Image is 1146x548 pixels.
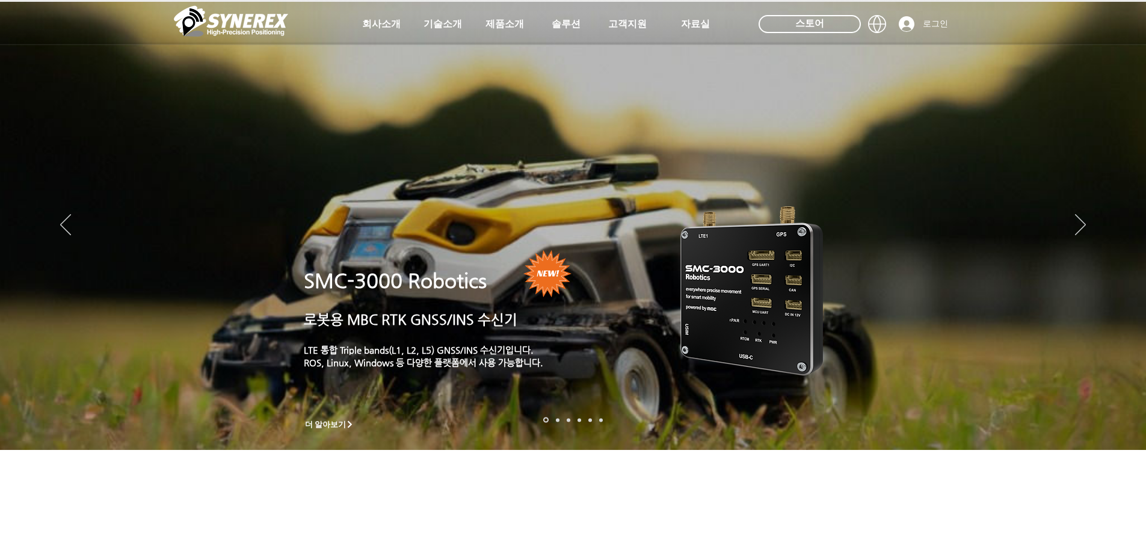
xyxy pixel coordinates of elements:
a: 드론 8 - SMC 2000 [556,418,559,422]
a: 로봇 [588,418,592,422]
button: 로그인 [890,13,957,35]
span: 스토어 [795,17,824,30]
a: 로봇- SMC 2000 [543,417,549,423]
span: 회사소개 [362,18,401,31]
div: 스토어 [759,15,861,33]
a: 정밀농업 [599,418,603,422]
a: 자료실 [665,12,725,36]
a: 자율주행 [578,418,581,422]
a: 로봇용 MBC RTK GNSS/INS 수신기 [304,312,517,327]
a: 더 알아보기 [300,417,360,432]
a: 측량 IoT [567,418,570,422]
span: 제품소개 [485,18,524,31]
img: 씨너렉스_White_simbol_대지 1.png [174,3,288,39]
a: LTE 통합 Triple bands(L1, L2, L5) GNSS/INS 수신기입니다. [304,345,534,355]
span: 솔루션 [552,18,581,31]
a: ROS, Linux, Windows 등 다양한 플랫폼에서 사용 가능합니다. [304,357,543,368]
a: 기술소개 [413,12,473,36]
a: 회사소개 [351,12,411,36]
a: 고객지원 [597,12,658,36]
span: 더 알아보기 [305,419,347,430]
a: SMC-3000 Robotics [304,269,487,292]
span: 로그인 [919,18,952,30]
a: 솔루션 [536,12,596,36]
button: 이전 [60,214,71,237]
nav: 슬라이드 [540,417,606,423]
a: 제품소개 [475,12,535,36]
span: 자료실 [681,18,710,31]
button: 다음 [1075,214,1086,237]
span: 기술소개 [424,18,462,31]
span: 고객지원 [608,18,647,31]
img: KakaoTalk_20241224_155801212.png [664,188,841,390]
